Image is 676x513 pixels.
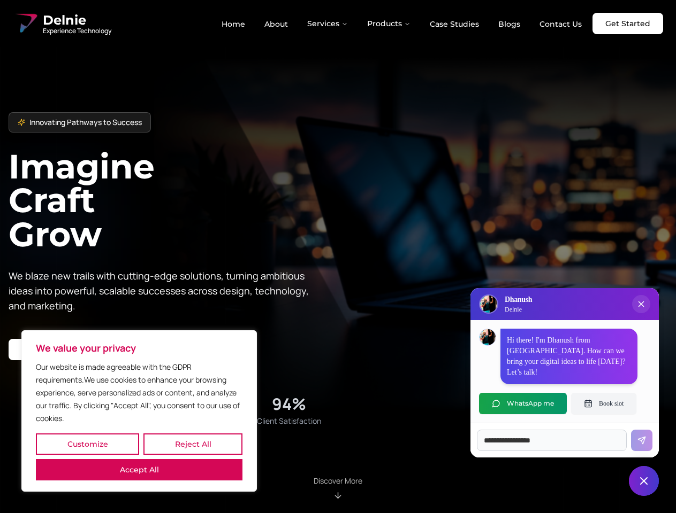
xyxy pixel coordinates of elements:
[490,15,529,33] a: Blogs
[480,296,497,313] img: Delnie Logo
[29,117,142,128] span: Innovating Pathways to Success
[143,433,242,455] button: Reject All
[571,393,636,414] button: Book slot
[257,416,321,426] span: Client Satisfaction
[9,268,317,313] p: We blaze new trails with cutting-edge solutions, turning ambitious ideas into powerful, scalable ...
[272,394,306,414] div: 94%
[213,15,254,33] a: Home
[421,15,488,33] a: Case Studies
[507,335,631,378] p: Hi there! I'm Dhanush from [GEOGRAPHIC_DATA]. How can we bring your digital ideas to life [DATE]?...
[629,466,659,496] button: Close chat
[505,305,532,314] p: Delnie
[314,476,362,500] div: Scroll to About section
[36,361,242,425] p: Our website is made agreeable with the GDPR requirements.We use cookies to enhance your browsing ...
[13,11,39,36] img: Delnie Logo
[213,13,590,34] nav: Main
[36,433,139,455] button: Customize
[43,27,111,35] span: Experience Technology
[256,15,297,33] a: About
[9,150,338,251] h1: Imagine Craft Grow
[43,12,111,29] span: Delnie
[36,341,242,354] p: We value your privacy
[531,15,590,33] a: Contact Us
[359,13,419,34] button: Products
[299,13,356,34] button: Services
[9,339,131,360] a: Start your project with us
[632,295,650,313] button: Close chat popup
[314,476,362,486] p: Discover More
[13,11,111,36] a: Delnie Logo Full
[36,459,242,480] button: Accept All
[479,393,567,414] button: WhatsApp me
[593,13,663,34] a: Get Started
[505,294,532,305] h3: Dhanush
[480,329,496,345] img: Dhanush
